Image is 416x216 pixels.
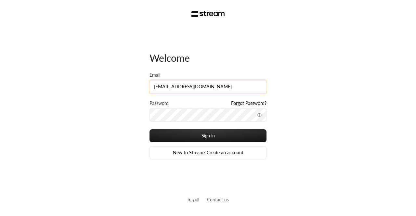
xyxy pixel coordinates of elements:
[231,100,266,107] a: Forgot Password?
[149,100,169,107] label: Password
[207,196,229,203] button: Contact us
[149,72,160,78] label: Email
[188,194,199,206] a: العربية
[149,52,190,64] span: Welcome
[149,146,266,159] a: New to Stream? Create an account
[191,11,225,17] img: Stream Logo
[207,197,229,202] a: Contact us
[149,129,266,142] button: Sign in
[254,110,265,120] button: toggle password visibility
